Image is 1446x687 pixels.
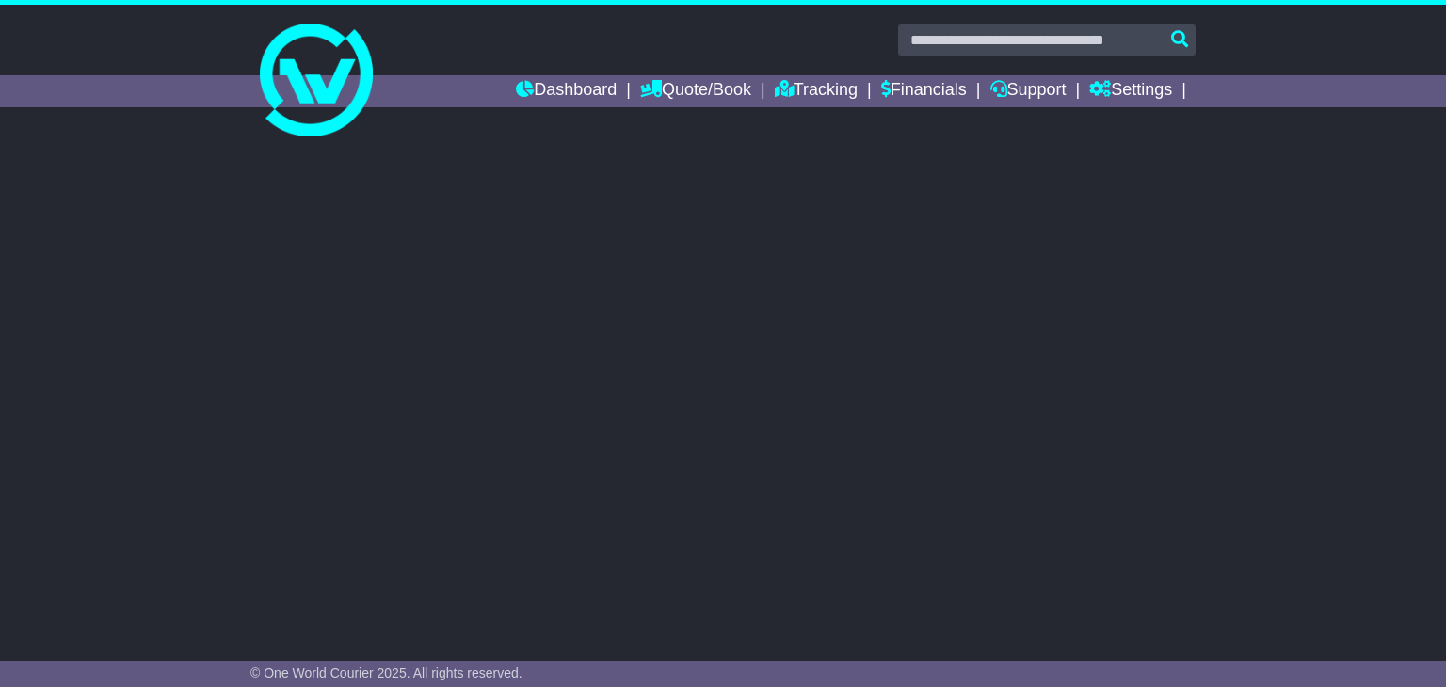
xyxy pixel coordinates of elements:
a: Support [990,75,1067,107]
a: Quote/Book [640,75,751,107]
a: Tracking [775,75,858,107]
a: Settings [1089,75,1172,107]
a: Dashboard [516,75,617,107]
a: Financials [881,75,967,107]
span: © One World Courier 2025. All rights reserved. [250,665,522,680]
